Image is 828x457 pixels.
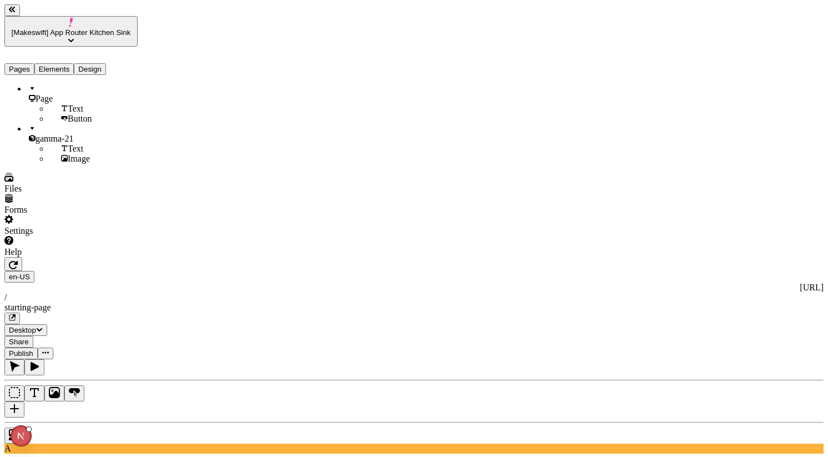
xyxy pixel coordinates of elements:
button: Box [4,385,24,401]
div: starting-page [4,303,824,313]
div: A [4,444,824,454]
span: gamma-21 [36,134,73,143]
span: Share [9,338,29,346]
span: Page [36,94,53,103]
span: Text [68,144,83,153]
span: Image [68,154,90,163]
button: Share [4,336,33,348]
button: Image [44,385,64,401]
button: Text [24,385,44,401]
button: Design [74,63,106,75]
div: [URL] [4,283,824,293]
span: Text [68,104,83,113]
button: Button [64,385,84,401]
button: [Makeswift] App Router Kitchen Sink [4,16,138,47]
button: Publish [4,348,38,359]
span: Desktop [9,326,36,334]
button: Elements [34,63,74,75]
div: / [4,293,824,303]
span: Publish [9,349,33,358]
button: Pages [4,63,34,75]
div: Files [4,184,138,194]
p: Cookie Test Route [4,9,162,19]
div: Settings [4,226,138,236]
button: Open locale picker [4,271,34,283]
span: en-US [9,273,30,281]
span: [Makeswift] App Router Kitchen Sink [12,28,131,37]
button: Desktop [4,324,47,336]
div: Forms [4,205,138,215]
span: Button [68,114,92,123]
div: Help [4,247,138,257]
